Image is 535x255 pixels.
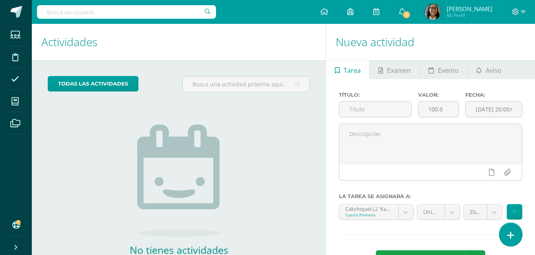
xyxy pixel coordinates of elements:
h1: Nueva actividad [336,24,525,60]
a: todas las Actividades [48,76,138,91]
span: Evento [438,61,459,80]
a: Examen [370,60,419,79]
input: Fecha de entrega [466,101,522,117]
span: Mi Perfil [447,12,492,19]
a: Zona (100.0%) [464,204,502,220]
div: Cakchiquel L2 'Kaqchiquel L2' [345,204,392,212]
span: Aviso [486,61,502,80]
a: Aviso [468,60,510,79]
a: Unidad 3 [417,204,460,220]
a: Evento [420,60,467,79]
a: Tarea [326,60,369,79]
span: [PERSON_NAME] [447,5,492,13]
div: Cuarto Primaria [345,212,392,218]
span: Unidad 3 [423,204,439,220]
img: 23d0ae235d7beccb18ed4a1acd7fe956.png [425,4,441,20]
span: Examen [387,61,411,80]
label: Título: [339,92,412,98]
span: Tarea [344,61,361,80]
h1: Actividades [41,24,316,60]
input: Título [339,101,411,117]
span: Zona (100.0%) [470,204,481,220]
label: Valor: [418,92,459,98]
input: Puntos máximos [418,101,459,117]
input: Busca un usuario... [37,5,216,19]
a: Cakchiquel L2 'Kaqchiquel L2'Cuarto Primaria [339,204,413,220]
input: Busca una actividad próxima aquí... [183,76,310,92]
img: no_activities.png [137,125,221,237]
label: La tarea se asignará a: [339,193,522,199]
label: Fecha: [465,92,522,98]
span: 7 [402,10,411,19]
